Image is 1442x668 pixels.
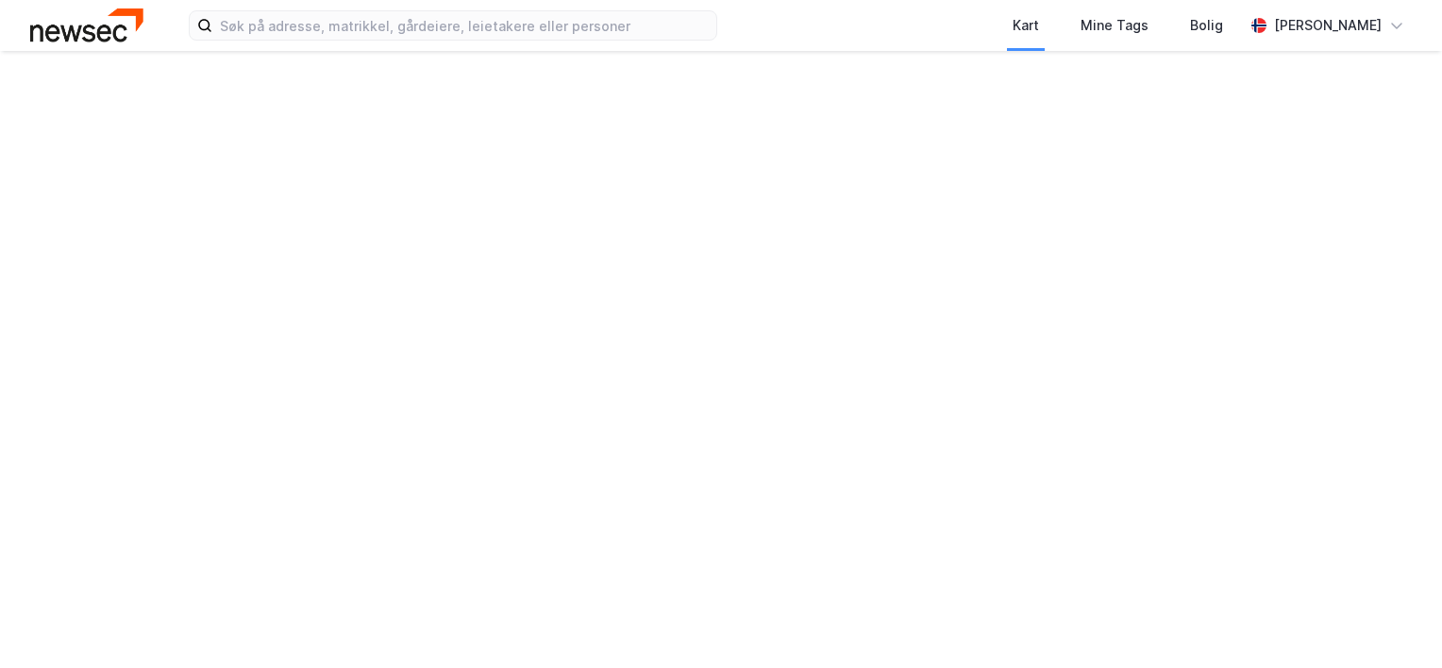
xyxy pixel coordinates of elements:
[1274,14,1382,37] div: [PERSON_NAME]
[1348,577,1442,668] iframe: Chat Widget
[30,8,143,42] img: newsec-logo.f6e21ccffca1b3a03d2d.png
[1190,14,1223,37] div: Bolig
[212,11,716,40] input: Søk på adresse, matrikkel, gårdeiere, leietakere eller personer
[1081,14,1149,37] div: Mine Tags
[1013,14,1039,37] div: Kart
